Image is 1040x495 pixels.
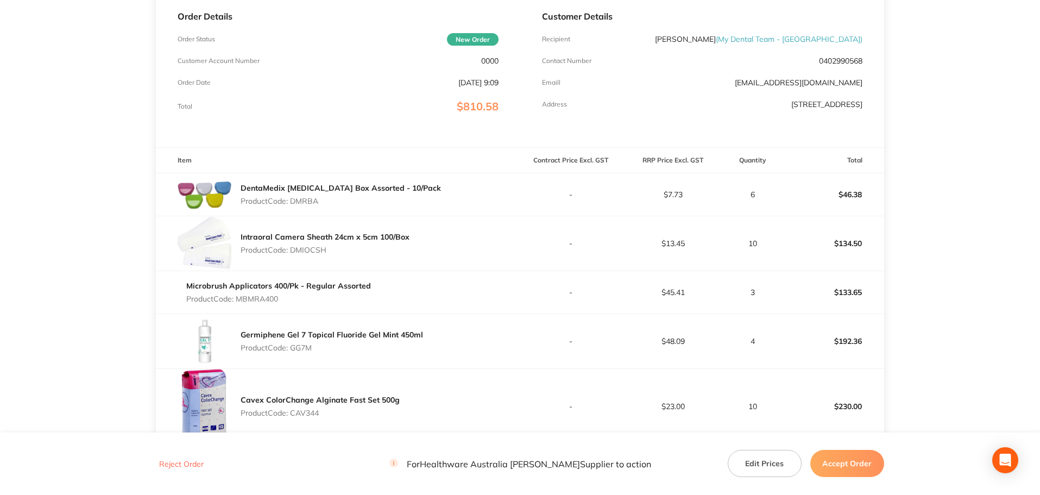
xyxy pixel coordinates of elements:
[521,337,622,346] p: -
[724,402,781,411] p: 10
[542,79,560,86] p: Emaill
[520,148,622,173] th: Contract Price Excl. GST
[458,78,499,87] p: [DATE] 9:09
[241,343,423,352] p: Product Code: GG7M
[178,179,232,210] img: czl4ODBhNw
[241,395,400,405] a: Cavex ColorChange Alginate Fast Set 500g
[655,35,862,43] p: [PERSON_NAME]
[241,183,441,193] a: DentaMedix [MEDICAL_DATA] Box Assorted - 10/Pack
[728,450,802,477] button: Edit Prices
[542,57,591,65] p: Contact Number
[241,197,441,205] p: Product Code: DMRBA
[521,190,622,199] p: -
[542,35,570,43] p: Recipient
[178,103,192,110] p: Total
[783,181,884,208] p: $46.38
[783,230,884,256] p: $134.50
[724,148,782,173] th: Quantity
[178,314,232,368] img: eG5kM3VycQ
[724,337,781,346] p: 4
[622,337,723,346] p: $48.09
[186,295,371,303] p: Product Code: MBMRA400
[457,99,499,113] span: $810.58
[542,101,567,108] p: Address
[389,459,651,469] p: For Healthware Australia [PERSON_NAME] Supplier to action
[521,239,622,248] p: -
[178,79,211,86] p: Order Date
[791,100,862,109] p: [STREET_ADDRESS]
[542,11,862,21] p: Customer Details
[735,78,862,87] a: [EMAIL_ADDRESS][DOMAIN_NAME]
[178,11,498,21] p: Order Details
[810,450,884,477] button: Accept Order
[521,288,622,297] p: -
[178,57,260,65] p: Customer Account Number
[241,330,423,340] a: Germiphene Gel 7 Topical Fluoride Gel Mint 450ml
[724,239,781,248] p: 10
[622,239,723,248] p: $13.45
[992,447,1018,473] div: Open Intercom Messenger
[622,402,723,411] p: $23.00
[156,459,207,469] button: Reject Order
[241,409,400,417] p: Product Code: CAV344
[186,281,371,291] a: Microbrush Applicators 400/Pk - Regular Assorted
[156,148,520,173] th: Item
[622,148,724,173] th: RRP Price Excl. GST
[622,288,723,297] p: $45.41
[178,216,232,271] img: ZnBjaWg3cA
[782,148,884,173] th: Total
[178,35,215,43] p: Order Status
[783,279,884,305] p: $133.65
[724,288,781,297] p: 3
[241,246,409,254] p: Product Code: DMIOCSH
[783,393,884,419] p: $230.00
[783,328,884,354] p: $192.36
[178,369,232,444] img: bXppeWRydA
[481,57,499,65] p: 0000
[447,33,499,46] span: New Order
[241,232,409,242] a: Intraoral Camera Sheath 24cm x 5cm 100/Box
[716,34,862,44] span: ( My Dental Team - [GEOGRAPHIC_DATA] )
[622,190,723,199] p: $7.73
[724,190,781,199] p: 6
[819,57,862,65] p: 0402990568
[521,402,622,411] p: -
